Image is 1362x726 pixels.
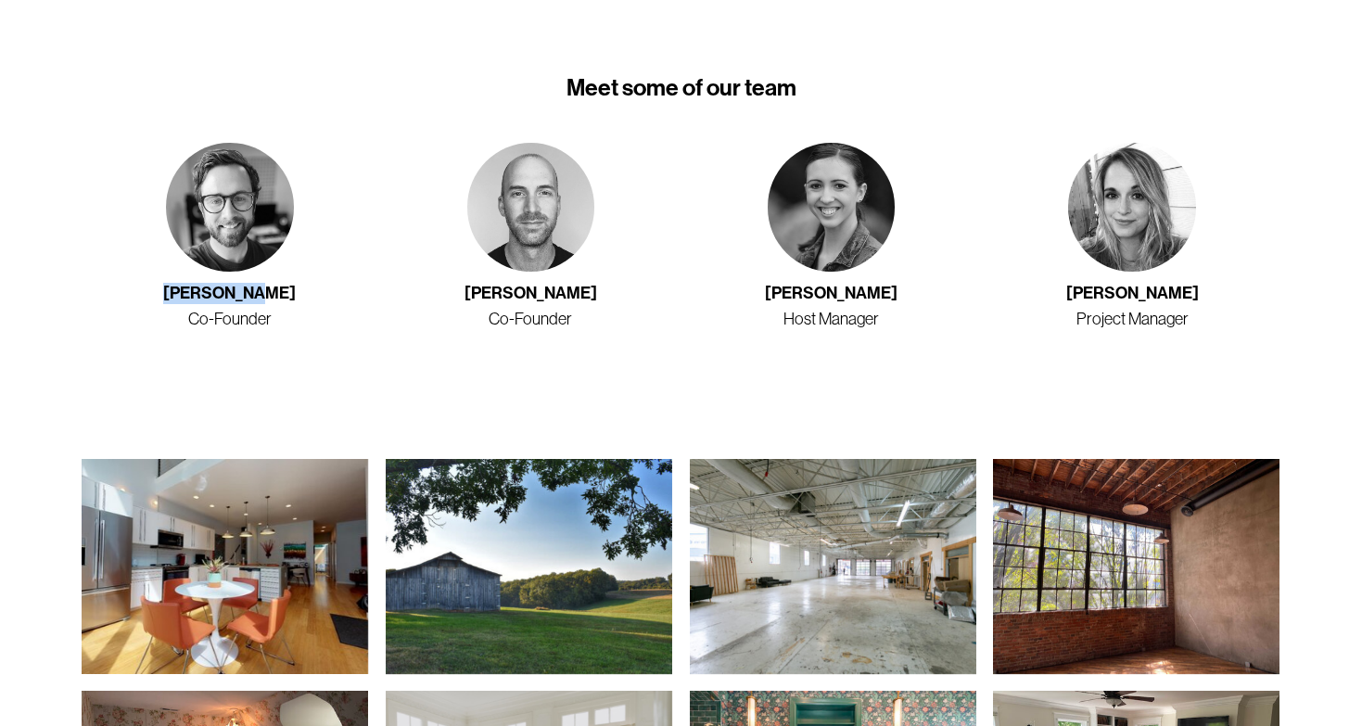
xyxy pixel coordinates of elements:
p: Meet some of our team [82,71,1280,107]
img: 3.jpeg [690,459,976,674]
p: Co-Founder [82,307,377,332]
h2: [PERSON_NAME] [383,283,679,304]
p: Host Manager [683,307,979,332]
p: Project Manager [984,307,1279,332]
img: 12.jpg [993,459,1279,674]
img: 7.jpeg [386,459,672,674]
h2: [PERSON_NAME] [82,283,377,304]
p: Co-Founder [383,307,679,332]
h2: [PERSON_NAME] [683,283,979,304]
img: 2.jpg [82,459,368,674]
h2: [PERSON_NAME] [984,283,1279,304]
